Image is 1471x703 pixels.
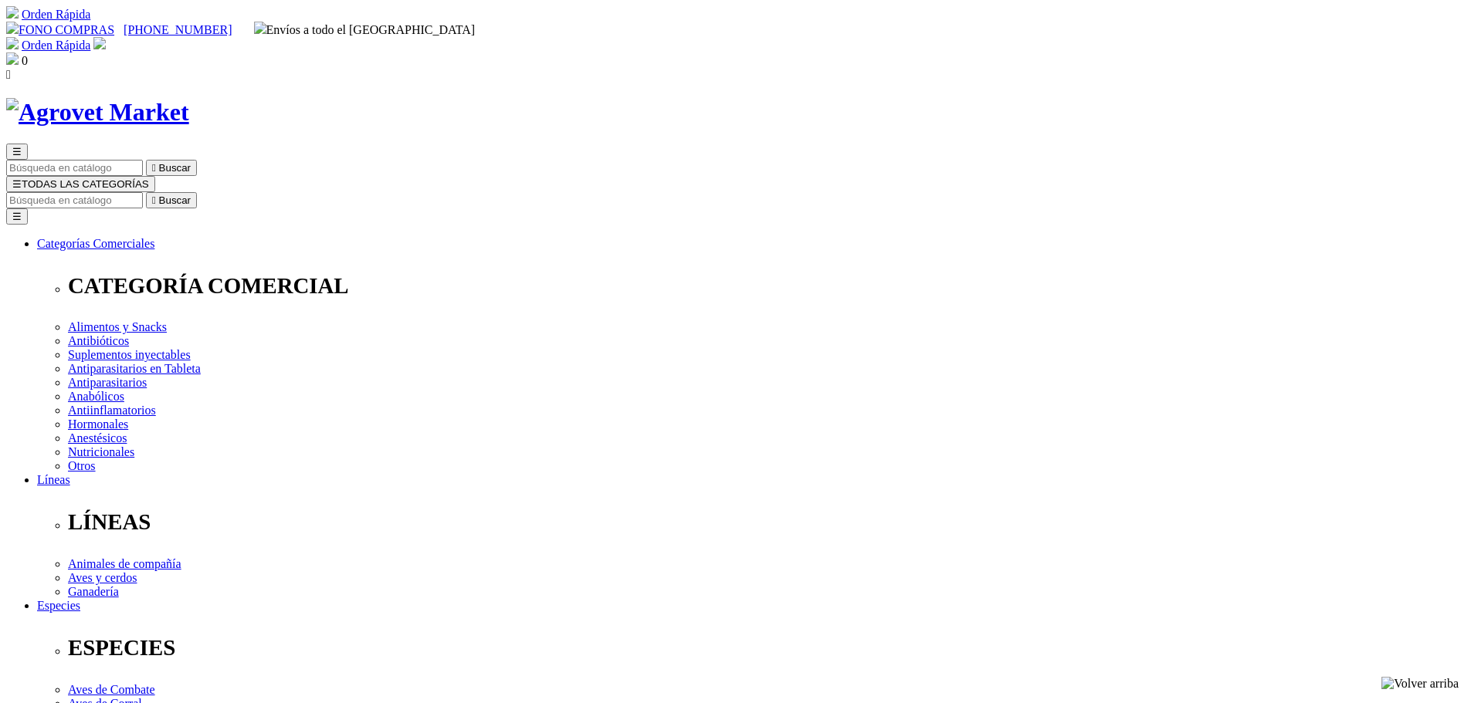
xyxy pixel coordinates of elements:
a: Aves y cerdos [68,571,137,584]
a: Hormonales [68,417,128,431]
button: ☰ [6,144,28,160]
a: [PHONE_NUMBER] [124,23,232,36]
a: Antiinflamatorios [68,404,156,417]
img: shopping-cart.svg [6,6,19,19]
a: Antiparasitarios en Tableta [68,362,201,375]
img: delivery-truck.svg [254,22,266,34]
a: Antiparasitarios [68,376,147,389]
span: Envíos a todo el [GEOGRAPHIC_DATA] [254,23,476,36]
a: Alimentos y Snacks [68,320,167,333]
a: Nutricionales [68,445,134,458]
span: ☰ [12,178,22,190]
a: Otros [68,459,96,472]
a: Orden Rápida [22,39,90,52]
span: ☰ [12,146,22,157]
span: Buscar [159,194,191,206]
button: ☰ [6,208,28,225]
p: ESPECIES [68,635,1465,661]
a: Anabólicos [68,390,124,403]
img: shopping-bag.svg [6,52,19,65]
a: FONO COMPRAS [6,23,114,36]
a: Antibióticos [68,334,129,347]
a: Aves de Combate [68,683,155,696]
button:  Buscar [146,192,197,208]
img: phone.svg [6,22,19,34]
input: Buscar [6,192,143,208]
a: Líneas [37,473,70,486]
img: Volver arriba [1381,677,1459,691]
a: Acceda a su cuenta de cliente [93,39,106,52]
a: Especies [37,599,80,612]
p: LÍNEAS [68,509,1465,535]
a: Categorías Comerciales [37,237,154,250]
span: 0 [22,54,28,67]
i:  [152,194,156,206]
span: Buscar [159,162,191,174]
input: Buscar [6,160,143,176]
button: ☰TODAS LAS CATEGORÍAS [6,176,155,192]
a: Orden Rápida [22,8,90,21]
a: Suplementos inyectables [68,348,191,361]
img: Agrovet Market [6,98,189,127]
a: Animales de compañía [68,557,181,570]
a: Ganadería [68,585,119,598]
p: CATEGORÍA COMERCIAL [68,273,1465,299]
i:  [152,162,156,174]
a: Anestésicos [68,431,127,444]
button:  Buscar [146,160,197,176]
i:  [6,68,11,81]
img: user.svg [93,37,106,49]
img: shopping-cart.svg [6,37,19,49]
